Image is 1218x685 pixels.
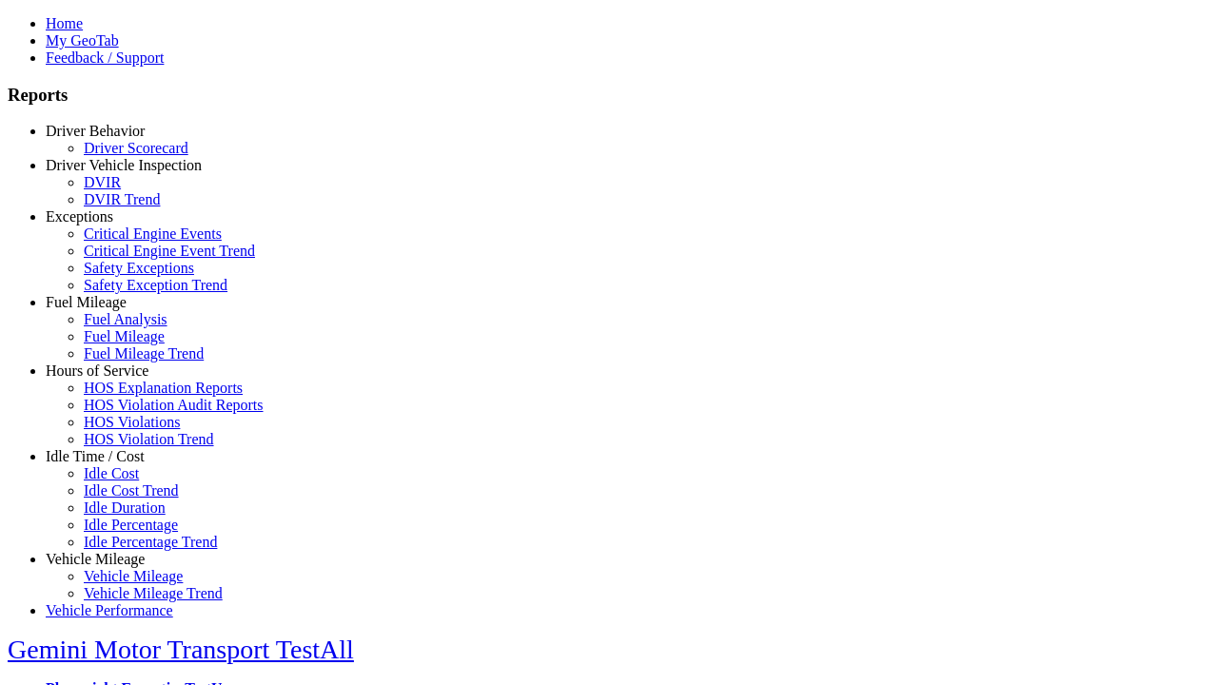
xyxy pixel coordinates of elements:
[84,585,223,601] a: Vehicle Mileage Trend
[84,482,179,499] a: Idle Cost Trend
[8,635,354,664] a: Gemini Motor Transport TestAll
[84,140,188,156] a: Driver Scorecard
[84,465,139,481] a: Idle Cost
[46,294,127,310] a: Fuel Mileage
[8,85,1210,106] h3: Reports
[46,362,148,379] a: Hours of Service
[84,174,121,190] a: DVIR
[84,414,180,430] a: HOS Violations
[84,431,214,447] a: HOS Violation Trend
[46,448,145,464] a: Idle Time / Cost
[46,208,113,225] a: Exceptions
[84,191,160,207] a: DVIR Trend
[84,499,166,516] a: Idle Duration
[84,277,227,293] a: Safety Exception Trend
[84,225,222,242] a: Critical Engine Events
[46,32,119,49] a: My GeoTab
[84,311,167,327] a: Fuel Analysis
[46,602,173,618] a: Vehicle Performance
[84,345,204,362] a: Fuel Mileage Trend
[46,123,145,139] a: Driver Behavior
[84,397,264,413] a: HOS Violation Audit Reports
[46,157,202,173] a: Driver Vehicle Inspection
[84,380,243,396] a: HOS Explanation Reports
[84,328,165,344] a: Fuel Mileage
[84,243,255,259] a: Critical Engine Event Trend
[84,534,217,550] a: Idle Percentage Trend
[46,551,145,567] a: Vehicle Mileage
[46,49,164,66] a: Feedback / Support
[46,15,83,31] a: Home
[84,568,183,584] a: Vehicle Mileage
[84,260,194,276] a: Safety Exceptions
[84,517,178,533] a: Idle Percentage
